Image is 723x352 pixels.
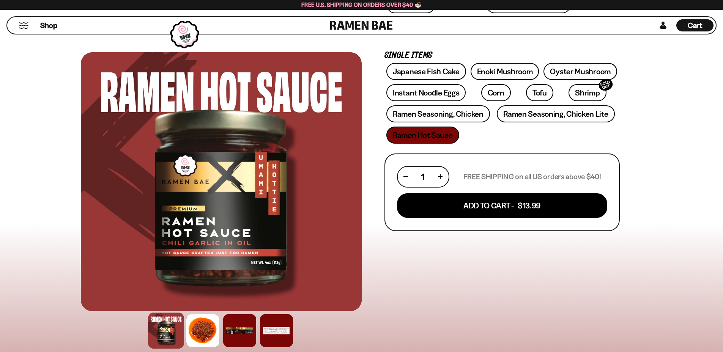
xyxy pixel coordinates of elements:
[497,105,614,122] a: Ramen Seasoning, Chicken Lite
[676,17,714,34] a: Cart
[397,193,607,218] button: Add To Cart - $13.99
[471,63,539,80] a: Enoki Mushroom
[386,63,466,80] a: Japanese Fish Cake
[40,20,57,31] span: Shop
[543,63,617,80] a: Oyster Mushroom
[421,172,424,181] span: 1
[481,84,511,101] a: Corn
[384,52,620,59] p: Single Items
[301,1,422,8] span: Free U.S. Shipping on Orders over $40 🍜
[688,21,703,30] span: Cart
[386,105,490,122] a: Ramen Seasoning, Chicken
[386,84,466,101] a: Instant Noodle Eggs
[597,78,614,92] div: SOLD OUT
[463,172,601,181] p: FREE SHIPPING on all US orders above $40!
[19,22,29,29] button: Mobile Menu Trigger
[569,84,606,101] a: ShrimpSOLD OUT
[526,84,553,101] a: Tofu
[40,19,57,31] a: Shop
